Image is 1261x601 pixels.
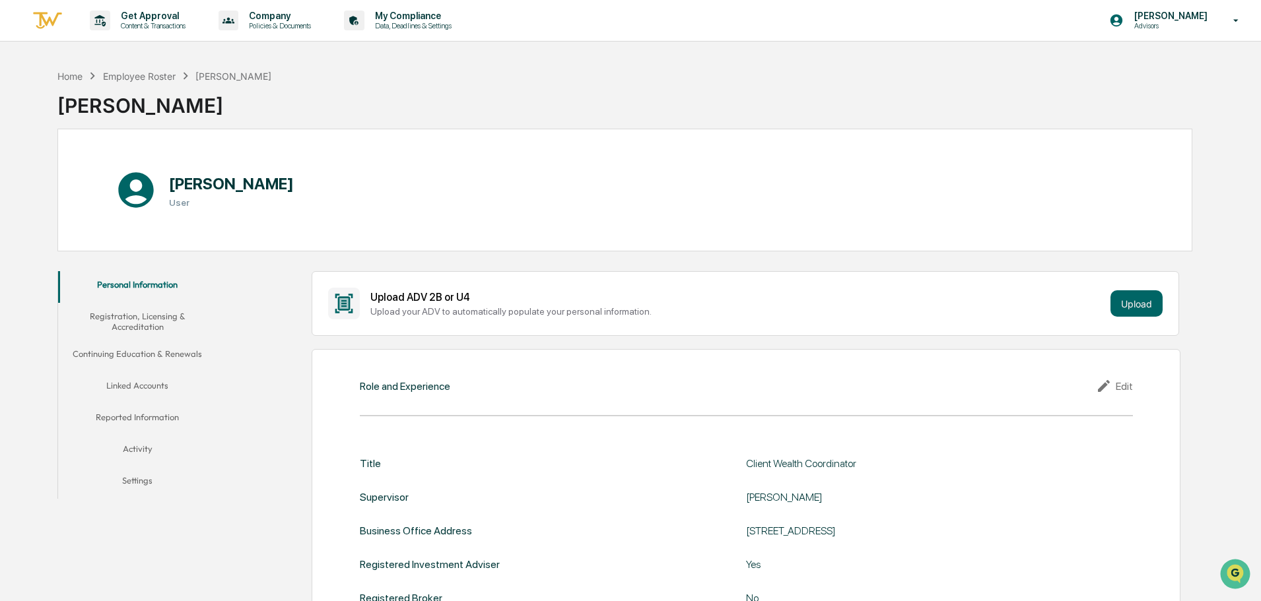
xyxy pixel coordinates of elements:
[109,166,164,179] span: Attestations
[110,21,192,30] p: Content & Transactions
[238,11,318,21] p: Company
[58,271,217,499] div: secondary tabs example
[58,303,217,340] button: Registration, Licensing & Accreditation
[746,524,1076,537] div: [STREET_ADDRESS]
[169,174,294,193] h1: [PERSON_NAME]
[364,11,458,21] p: My Compliance
[26,166,85,179] span: Preclearance
[58,340,217,372] button: Continuing Education & Renewals
[26,191,83,205] span: Data Lookup
[13,168,24,178] div: 🖐️
[1219,557,1254,593] iframe: Open customer support
[32,10,63,32] img: logo
[169,197,294,208] h3: User
[58,271,217,303] button: Personal Information
[45,114,167,125] div: We're available if you need us!
[1124,21,1214,30] p: Advisors
[370,291,1105,303] div: Upload ADV 2B or U4
[58,467,217,499] button: Settings
[364,21,458,30] p: Data, Deadlines & Settings
[360,558,500,571] div: Registered Investment Adviser
[224,105,240,121] button: Start new chat
[13,193,24,203] div: 🔎
[58,404,217,435] button: Reported Information
[746,558,1076,571] div: Yes
[746,457,1076,470] div: Client Wealth Coordinator
[57,71,83,82] div: Home
[103,71,176,82] div: Employee Roster
[360,491,409,503] div: Supervisor
[360,457,381,470] div: Title
[1124,11,1214,21] p: [PERSON_NAME]
[13,28,240,49] p: How can we help?
[360,380,450,393] div: Role and Experience
[8,161,90,185] a: 🖐️Preclearance
[1096,378,1133,394] div: Edit
[45,101,217,114] div: Start new chat
[90,161,169,185] a: 🗄️Attestations
[110,11,192,21] p: Get Approval
[370,306,1105,317] div: Upload your ADV to automatically populate your personal information.
[360,524,472,537] div: Business Office Address
[58,435,217,467] button: Activity
[238,21,318,30] p: Policies & Documents
[13,101,37,125] img: 1746055101610-c473b297-6a78-478c-a979-82029cc54cd1
[96,168,106,178] div: 🗄️
[1110,290,1163,317] button: Upload
[195,71,271,82] div: [PERSON_NAME]
[746,491,1076,503] div: [PERSON_NAME]
[93,223,160,234] a: Powered byPylon
[58,372,217,404] button: Linked Accounts
[57,83,271,117] div: [PERSON_NAME]
[131,224,160,234] span: Pylon
[8,186,88,210] a: 🔎Data Lookup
